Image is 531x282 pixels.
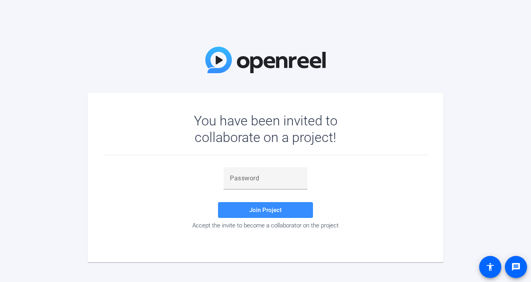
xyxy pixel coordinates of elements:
input: Password [230,174,301,183]
mat-icon: message [511,262,521,272]
img: OpenReel Logo [205,47,326,73]
div: Accept the invite to become a collaborator on the project [103,222,428,229]
button: Join Project [218,202,313,218]
mat-icon: accessibility [485,262,495,272]
span: Join Project [249,206,282,214]
div: You have been invited to collaborate on a project! [171,112,360,146]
